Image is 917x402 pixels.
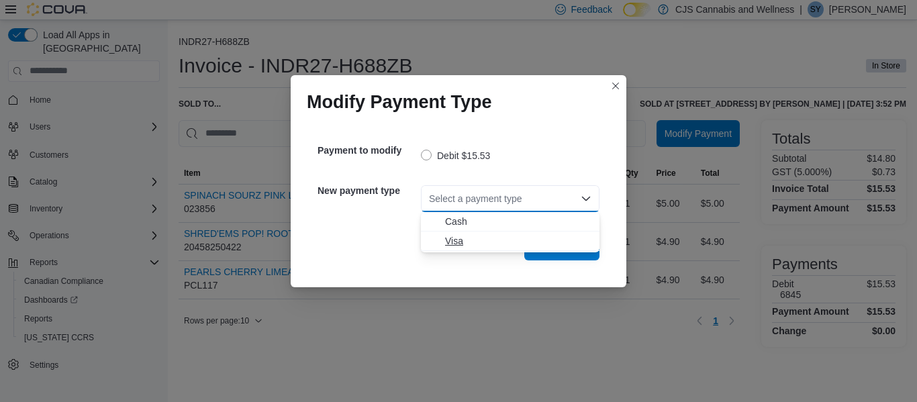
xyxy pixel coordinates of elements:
[581,193,591,204] button: Close list of options
[445,234,591,248] span: Visa
[608,78,624,94] button: Closes this modal window
[318,177,418,204] h5: New payment type
[445,215,591,228] span: Cash
[318,137,418,164] h5: Payment to modify
[421,212,599,251] div: Choose from the following options
[421,212,599,232] button: Cash
[429,191,430,207] input: Accessible screen reader label
[307,91,492,113] h1: Modify Payment Type
[421,148,490,164] label: Debit $15.53
[421,232,599,251] button: Visa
